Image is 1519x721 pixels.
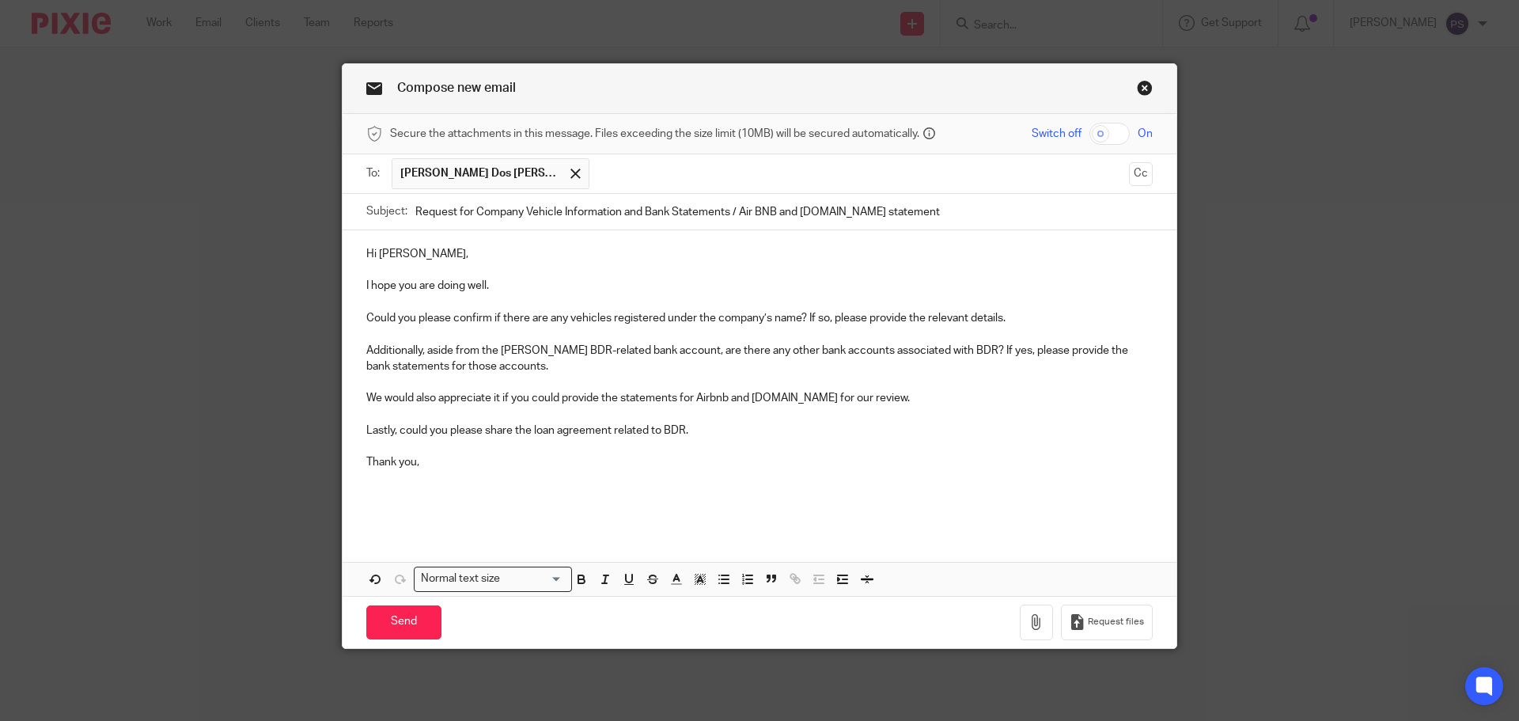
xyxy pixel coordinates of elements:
[366,246,1153,262] p: Hi [PERSON_NAME],
[1088,616,1144,628] span: Request files
[366,343,1153,375] p: Additionally, aside from the [PERSON_NAME] BDR-related bank account, are there any other bank acc...
[400,165,559,181] span: [PERSON_NAME] Dos [PERSON_NAME]
[366,605,441,639] input: Send
[366,203,407,219] label: Subject:
[366,390,1153,406] p: We would also appreciate it if you could provide the statements for Airbnb and [DOMAIN_NAME] for ...
[418,571,504,587] span: Normal text size
[1138,126,1153,142] span: On
[366,454,1153,470] p: Thank you,
[366,423,1153,438] p: Lastly, could you please share the loan agreement related to BDR.
[1129,162,1153,186] button: Cc
[506,571,563,587] input: Search for option
[397,82,516,94] span: Compose new email
[1061,605,1153,640] button: Request files
[390,126,919,142] span: Secure the attachments in this message. Files exceeding the size limit (10MB) will be secured aut...
[1032,126,1081,142] span: Switch off
[414,567,572,591] div: Search for option
[366,165,384,181] label: To:
[366,310,1153,326] p: Could you please confirm if there are any vehicles registered under the company’s name? If so, pl...
[366,278,1153,294] p: I hope you are doing well.
[1137,80,1153,101] a: Close this dialog window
